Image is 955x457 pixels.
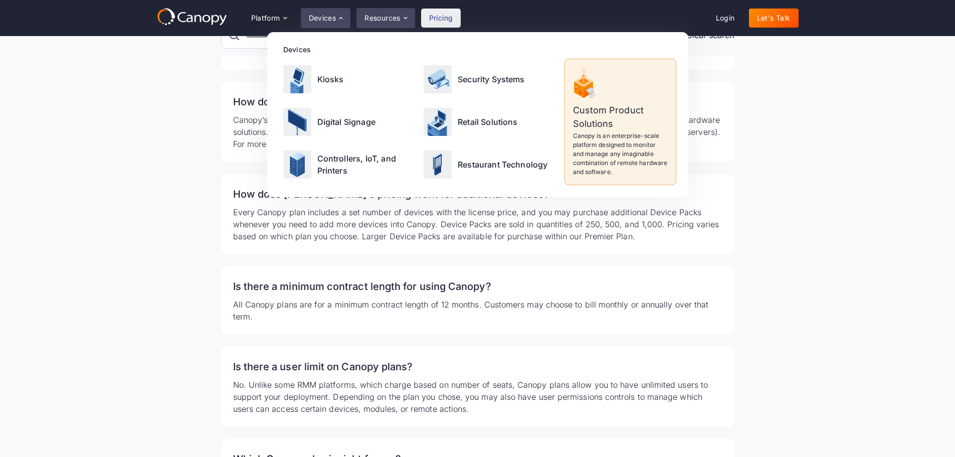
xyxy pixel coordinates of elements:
[458,159,547,171] p: Restaurant Technology
[364,15,401,22] div: Resources
[283,44,676,55] div: Devices
[420,101,558,142] a: Retail Solutions
[749,9,799,28] a: Let's Talk
[317,116,375,128] p: Digital Signage
[564,59,676,185] a: Custom Product SolutionsCanopy is an enterprise-scale platform designed to monitor and manage any...
[233,298,722,323] p: All Canopy plans are for a minimum contract length of 12 months. Customers may choose to bill mon...
[458,73,525,85] p: Security Systems
[317,153,414,177] p: Controllers, IoT, and Printers
[421,9,461,28] a: Pricing
[233,379,722,415] p: No. Unlike some RMM platforms, which charge based on number of seats, Canopy plans allow you to h...
[708,9,743,28] a: Login
[317,73,344,85] p: Kiosks
[420,144,558,185] a: Restaurant Technology
[233,186,722,202] h3: How does [PERSON_NAME]'s pricing work for additional devices?
[301,8,351,28] div: Devices
[279,101,418,142] a: Digital Signage
[279,144,418,185] a: Controllers, IoT, and Printers
[573,103,668,130] p: Custom Product Solutions
[233,114,722,150] p: Canopy’s pricing is competitive with similar RMM solutions designed to support large and complex ...
[243,8,295,28] div: Platform
[233,359,722,375] h3: Is there a user limit on Canopy plans?
[233,278,722,294] h3: Is there a minimum contract length for using Canopy?
[233,206,722,242] p: Every Canopy plan includes a set number of devices with the license price, and you may purchase a...
[251,15,280,22] div: Platform
[356,8,415,28] div: Resources
[458,116,518,128] p: Retail Solutions
[420,59,558,99] a: Security Systems
[233,94,722,110] h3: How does [PERSON_NAME]'s pricing compare to competitive RMM solutions?
[309,15,336,22] div: Devices
[267,32,688,197] nav: Devices
[573,131,668,177] p: Canopy is an enterprise-scale platform designed to monitor and manage any imaginable combination ...
[279,59,418,99] a: Kiosks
